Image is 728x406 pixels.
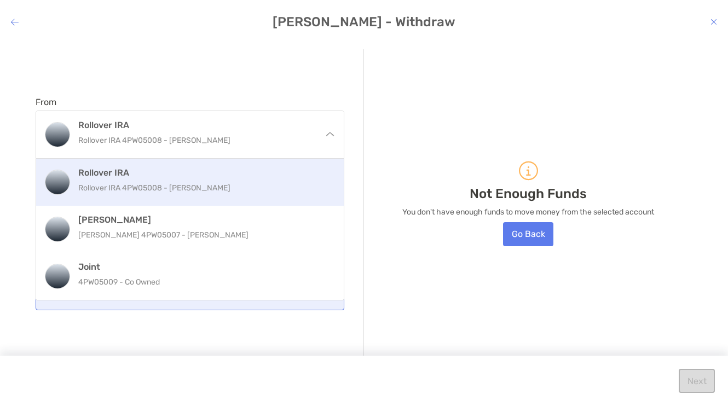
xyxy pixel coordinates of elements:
h4: Rollover IRA [78,120,315,130]
p: 4PW05009 - Co Owned [78,275,325,289]
img: Joint [45,264,70,288]
img: Rollover IRA [45,170,70,194]
h4: Joint [78,262,325,272]
p: Not Enough Funds [470,186,587,202]
h4: Rollover IRA [78,167,325,178]
p: Rollover IRA 4PW05008 - [PERSON_NAME] [78,134,315,147]
label: From [36,97,56,107]
img: Rollover IRA [45,123,70,147]
button: Go Back [503,222,553,246]
h4: [PERSON_NAME] [78,214,325,225]
p: You don't have enough funds to move money from the selected account [402,207,654,217]
img: Roth IRA [45,217,70,241]
p: Rollover IRA 4PW05008 - [PERSON_NAME] [78,181,325,195]
p: [PERSON_NAME] 4PW05007 - [PERSON_NAME] [78,228,325,242]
